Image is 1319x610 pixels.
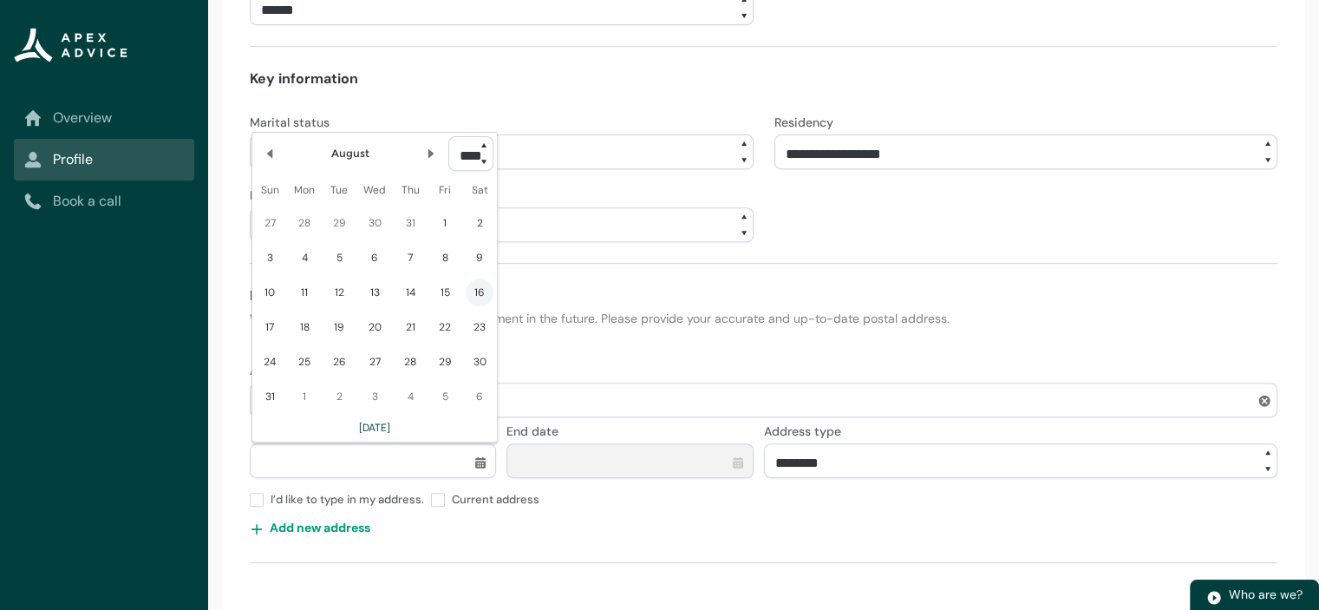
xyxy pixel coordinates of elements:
[356,310,393,344] td: 2025-08-20
[291,244,318,272] span: 4
[287,240,322,275] td: 2025-08-04
[252,344,287,379] td: 2025-08-24
[466,279,493,306] span: 16
[325,279,353,306] span: 12
[452,489,546,507] span: Current address
[462,379,497,414] td: 2025-09-06
[462,275,497,310] td: 2025-08-16
[356,275,393,310] td: 2025-08-13
[396,279,424,306] span: 14
[361,383,389,410] span: 3
[250,419,325,440] label: Start date
[331,145,369,162] h2: August
[428,240,462,275] td: 2025-08-08
[322,240,356,275] td: 2025-08-05
[356,206,393,240] td: 2025-07-30
[252,275,287,310] td: 2025-08-10
[393,344,428,379] td: 2025-08-28
[291,383,318,410] span: 1
[472,183,488,197] abbr: Saturday
[356,379,393,414] td: 2025-09-03
[252,379,287,414] td: 2025-08-31
[363,183,386,197] abbr: Wednesday
[393,379,428,414] td: 2025-09-04
[393,275,428,310] td: 2025-08-14
[396,383,424,410] span: 4
[291,348,318,376] span: 25
[250,115,330,130] span: Marital status
[256,244,284,272] span: 3
[250,285,1277,306] h4: Physical address
[325,348,353,376] span: 26
[396,348,424,376] span: 28
[361,348,389,376] span: 27
[764,423,841,439] span: Address type
[462,344,497,379] td: 2025-08-30
[330,183,348,197] abbr: Tuesday
[252,206,287,240] td: 2025-07-27
[428,275,462,310] td: 2025-08-15
[1229,587,1303,602] span: Who are we?
[250,358,304,379] label: Address
[325,209,353,237] span: 29
[396,244,424,272] span: 7
[358,414,391,442] button: [DATE]
[322,344,356,379] td: 2025-08-26
[291,209,318,237] span: 28
[431,313,459,341] span: 22
[774,115,833,130] span: Residency
[506,419,565,440] label: End date
[291,313,318,341] span: 18
[252,310,287,344] td: 2025-08-17
[322,206,356,240] td: 2025-07-29
[250,69,1277,89] h4: Key information
[356,240,393,275] td: 2025-08-06
[466,383,493,410] span: 6
[428,206,462,240] td: 2025-08-01
[361,279,389,306] span: 13
[256,383,284,410] span: 31
[325,313,353,341] span: 19
[439,183,451,197] abbr: Friday
[396,209,424,237] span: 31
[396,313,424,341] span: 21
[393,310,428,344] td: 2025-08-21
[431,279,459,306] span: 15
[24,108,184,128] a: Overview
[252,240,287,275] td: 2025-08-03
[417,140,445,167] button: Next Month
[466,348,493,376] span: 30
[462,310,497,344] td: 2025-08-23
[24,191,184,212] a: Book a call
[325,244,353,272] span: 5
[287,275,322,310] td: 2025-08-11
[250,514,371,541] button: Add new address
[361,244,389,272] span: 6
[322,310,356,344] td: 2025-08-19
[466,244,493,272] span: 9
[251,132,498,443] div: Date picker: August
[291,279,318,306] span: 11
[287,206,322,240] td: 2025-07-28
[402,183,420,197] abbr: Thursday
[14,28,127,62] img: Apex Advice Group
[431,383,459,410] span: 5
[361,209,389,237] span: 30
[356,344,393,379] td: 2025-08-27
[287,310,322,344] td: 2025-08-18
[462,240,497,275] td: 2025-08-09
[393,240,428,275] td: 2025-08-07
[325,383,353,410] span: 2
[431,209,459,237] span: 1
[428,379,462,414] td: 2025-09-05
[428,310,462,344] td: 2025-08-22
[250,310,1277,327] p: We might need to send you important document in the future. Please provide your accurate and up-t...
[361,313,389,341] span: 20
[431,348,459,376] span: 29
[294,183,315,197] abbr: Monday
[256,209,284,237] span: 27
[287,344,322,379] td: 2025-08-25
[256,348,284,376] span: 24
[256,140,284,167] button: Previous Month
[466,313,493,341] span: 23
